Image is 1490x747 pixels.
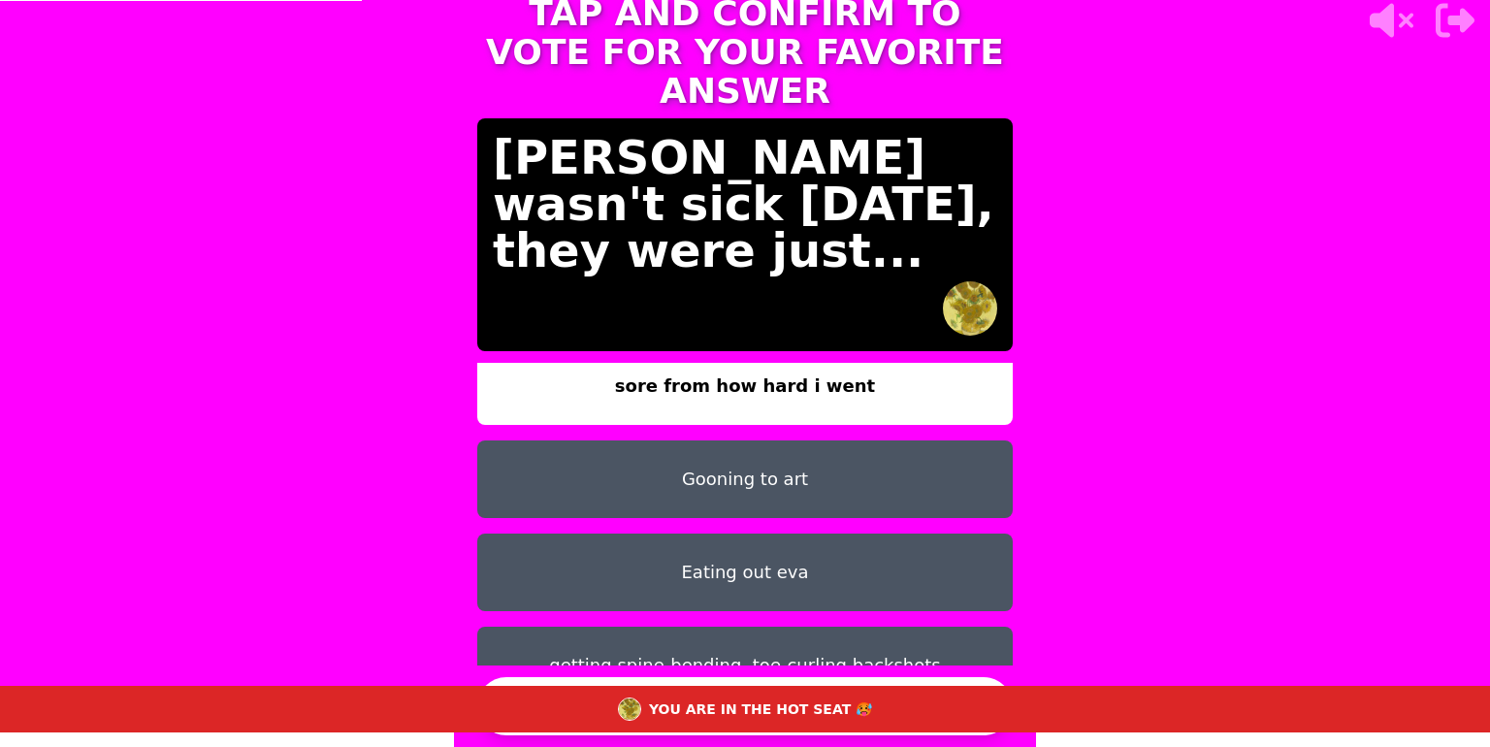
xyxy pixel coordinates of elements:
img: hot seat user avatar [943,281,997,336]
button: getting spine-bending, toe-curling backshots [477,627,1013,704]
p: [PERSON_NAME] wasn't sick [DATE], they were just... [493,134,997,274]
img: Hot seat player [618,698,641,721]
button: Gooning to art [477,440,1013,518]
button: sore from how hard i went [477,347,1013,425]
button: Eating out eva [477,534,1013,611]
button: CONFIRM [477,677,1013,735]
